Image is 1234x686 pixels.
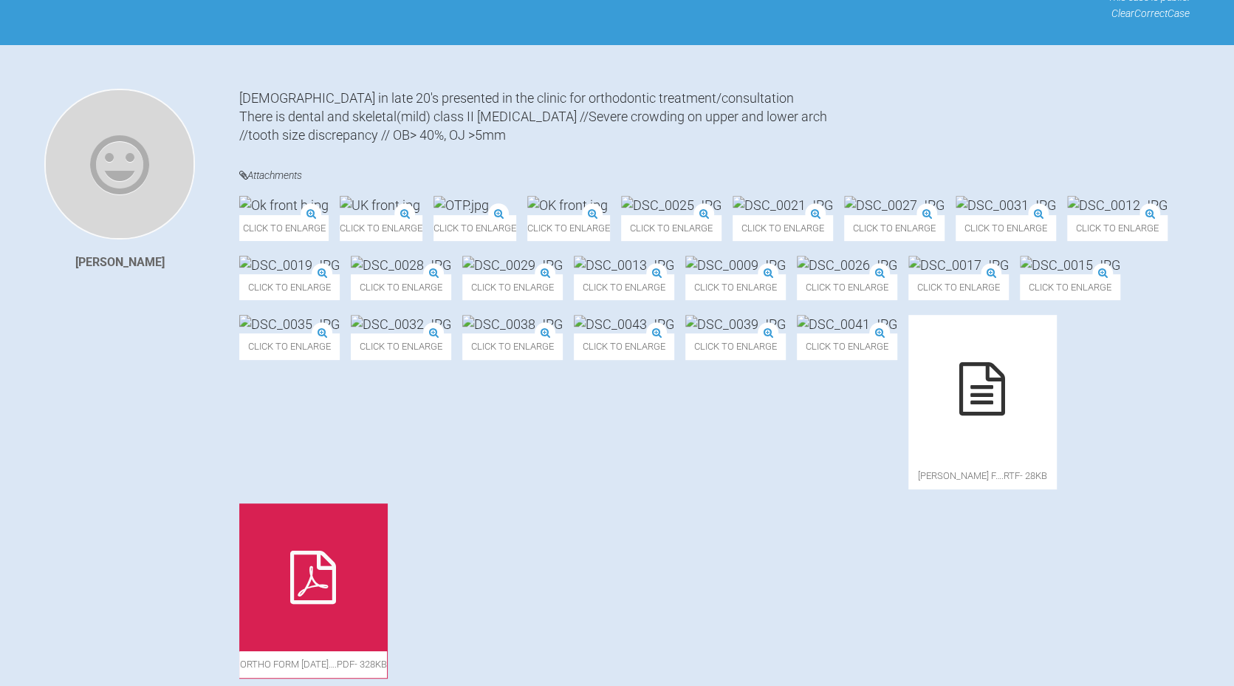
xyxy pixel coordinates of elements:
span: Click to enlarge [733,215,833,241]
img: DSC_0012.JPG [1067,196,1168,214]
img: OTP.jpg [433,196,489,214]
span: Click to enlarge [239,215,329,241]
img: DSC_0019.JPG [239,256,340,274]
img: DSC_0027.JPG [844,196,945,214]
img: DSC_0041.JPG [797,315,897,333]
img: Annita Tasiou [44,89,195,240]
span: Click to enlarge [340,215,422,241]
img: DSC_0015.JPG [1020,256,1120,274]
img: DSC_0017.JPG [908,256,1009,274]
span: Click to enlarge [351,274,451,300]
div: [DEMOGRAPHIC_DATA] in late 20's presented in the clinic for orthodontic treatment/consultation Th... [239,89,1190,145]
img: DSC_0038.JPG [462,315,563,333]
img: DSC_0025.JPG [621,196,721,214]
img: DSC_0032.JPG [351,315,451,333]
span: Ortho form [DATE]….pdf - 328KB [239,651,387,677]
span: Click to enlarge [621,215,721,241]
img: Ok front b.jpg [239,196,329,214]
img: DSC_0021.JPG [733,196,833,214]
span: [PERSON_NAME] f….rtf - 28KB [908,463,1056,489]
img: DSC_0031.JPG [956,196,1056,214]
span: Click to enlarge [797,274,897,300]
span: Click to enlarge [527,215,610,241]
img: DSC_0013.JPG [574,256,674,274]
span: Click to enlarge [797,333,897,359]
div: [PERSON_NAME] [75,253,165,272]
span: Click to enlarge [462,274,563,300]
img: DSC_0028.JPG [351,256,451,274]
span: Click to enlarge [908,274,1009,300]
img: DSC_0029.JPG [462,256,563,274]
span: Click to enlarge [433,215,516,241]
span: Click to enlarge [462,333,563,359]
p: ClearCorrect Case [1028,5,1190,21]
span: Click to enlarge [239,333,340,359]
span: Click to enlarge [351,333,451,359]
img: DSC_0043.JPG [574,315,674,333]
img: DSC_0009.JPG [685,256,786,274]
img: UK front.jpg [340,196,420,214]
span: Click to enlarge [239,274,340,300]
span: Click to enlarge [574,333,674,359]
span: Click to enlarge [844,215,945,241]
span: Click to enlarge [574,274,674,300]
img: DSC_0039.JPG [685,315,786,333]
span: Click to enlarge [956,215,1056,241]
img: OK front.jpg [527,196,608,214]
img: DSC_0035.JPG [239,315,340,333]
span: Click to enlarge [685,333,786,359]
span: Click to enlarge [1067,215,1168,241]
h4: Attachments [239,166,1190,185]
span: Click to enlarge [1020,274,1120,300]
img: DSC_0026.JPG [797,256,897,274]
span: Click to enlarge [685,274,786,300]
